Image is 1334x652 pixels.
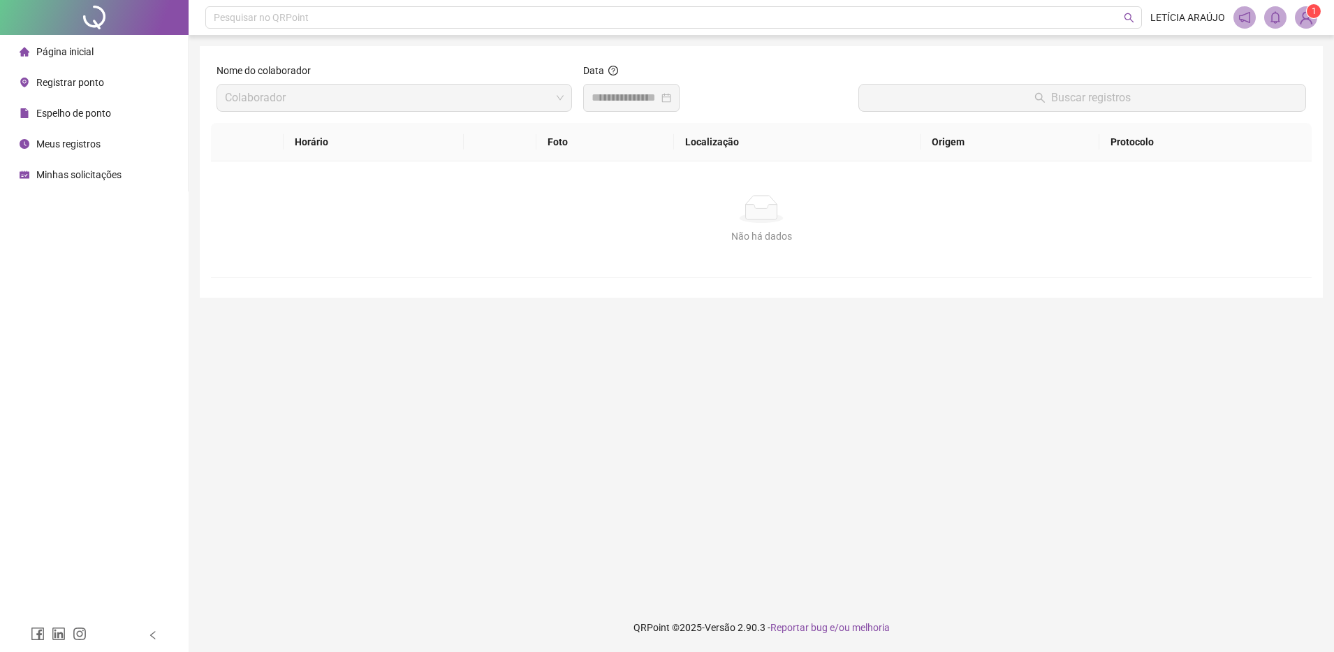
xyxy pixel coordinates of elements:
[148,630,158,640] span: left
[36,138,101,150] span: Meus registros
[1296,7,1317,28] img: 83917
[536,123,674,161] th: Foto
[20,108,29,118] span: file
[36,46,94,57] span: Página inicial
[1124,13,1134,23] span: search
[228,229,1295,244] div: Não há dados
[921,123,1099,161] th: Origem
[284,123,464,161] th: Horário
[20,47,29,57] span: home
[583,65,604,76] span: Data
[217,63,320,78] label: Nome do colaborador
[770,622,890,633] span: Reportar bug e/ou melhoria
[1312,6,1317,16] span: 1
[1099,123,1312,161] th: Protocolo
[189,603,1334,652] footer: QRPoint © 2025 - 2.90.3 -
[1269,11,1282,24] span: bell
[858,84,1306,112] button: Buscar registros
[608,66,618,75] span: question-circle
[705,622,735,633] span: Versão
[1150,10,1225,25] span: LETÍCIA ARAÚJO
[20,78,29,87] span: environment
[36,108,111,119] span: Espelho de ponto
[20,170,29,180] span: schedule
[674,123,921,161] th: Localização
[36,169,122,180] span: Minhas solicitações
[52,627,66,641] span: linkedin
[31,627,45,641] span: facebook
[1307,4,1321,18] sup: Atualize o seu contato no menu Meus Dados
[36,77,104,88] span: Registrar ponto
[73,627,87,641] span: instagram
[20,139,29,149] span: clock-circle
[1238,11,1251,24] span: notification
